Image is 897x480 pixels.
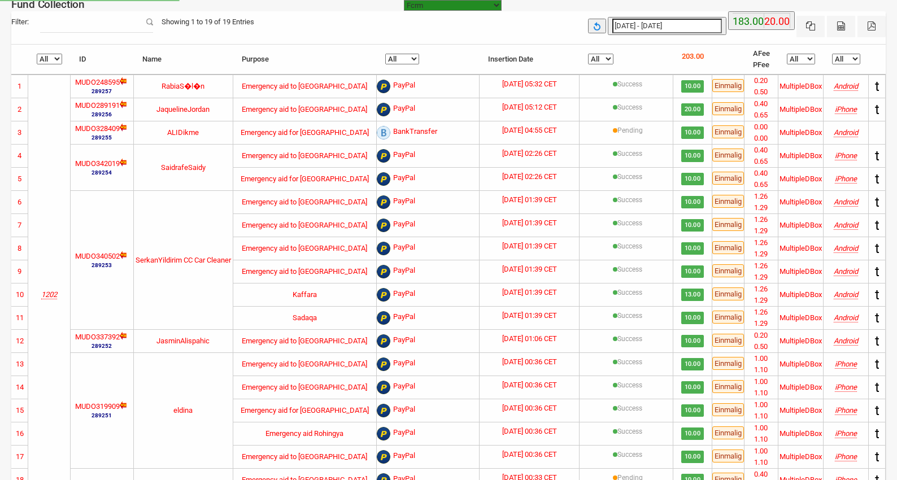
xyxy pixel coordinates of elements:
[75,168,128,177] small: 289254
[11,190,28,213] td: 6
[744,387,778,399] li: 1.10
[744,110,778,121] li: 0.65
[681,242,704,255] span: 10.00
[11,237,28,260] td: 8
[617,241,642,251] label: Success
[753,48,770,59] li: AFee
[502,194,557,206] label: [DATE] 01:39 CET
[875,333,879,349] span: t
[502,102,557,113] label: [DATE] 05:12 CET
[75,342,128,350] small: 289252
[712,311,744,324] span: Einmalig
[835,151,857,160] i: Mozilla/5.0 (iPhone; CPU iPhone OS 18_5_0 like Mac OS X) AppleWebKit/605.1.15 (KHTML, like Gecko)...
[744,225,778,237] li: 1.29
[120,77,128,85] img: new-dl.gif
[393,103,415,116] span: PayPal
[834,244,858,252] i: Mozilla/5.0 (Linux; Android 15; Note59 Pro+ Build/AP3A.240905.015.A2; wv) AppleWebKit/537.36 (KHT...
[75,411,128,420] small: 289251
[502,449,557,460] label: [DATE] 00:36 CET
[75,158,120,169] label: MUDO342019
[233,260,377,283] td: Emergency aid to [GEOGRAPHIC_DATA]
[875,217,879,233] span: t
[617,102,642,112] label: Success
[502,217,557,229] label: [DATE] 01:39 CET
[75,100,120,111] label: MUDO289191
[617,380,642,390] label: Success
[780,451,822,462] div: MultipleDBox
[233,121,377,144] td: Emergency aid for [GEOGRAPHIC_DATA]
[233,45,377,75] th: Purpose
[617,218,642,228] label: Success
[875,264,879,280] span: t
[11,260,28,283] td: 9
[764,14,790,29] label: 20.00
[617,403,642,413] label: Success
[744,422,778,434] li: 1.00
[712,450,744,462] span: Einmalig
[682,51,704,62] p: 203.00
[875,148,879,164] span: t
[744,214,778,225] li: 1.26
[712,380,744,393] span: Einmalig
[744,457,778,468] li: 1.10
[233,190,377,213] td: Emergency aid to [GEOGRAPHIC_DATA]
[875,449,879,465] span: t
[502,264,557,275] label: [DATE] 01:39 CET
[233,399,377,422] td: Emergency aid for [GEOGRAPHIC_DATA]
[744,133,778,144] li: 0.00
[744,353,778,364] li: 1.00
[780,335,822,347] div: MultipleDBox
[617,264,642,274] label: Success
[681,404,704,417] span: 10.00
[780,312,822,324] div: MultipleDBox
[681,126,704,139] span: 10.00
[712,357,744,370] span: Einmalig
[75,261,128,269] small: 289253
[712,403,744,416] span: Einmalig
[502,426,557,437] label: [DATE] 00:36 CET
[502,379,557,391] label: [DATE] 00:36 CET
[744,121,778,133] li: 0.00
[780,382,822,393] div: MultipleDBox
[744,98,778,110] li: 0.40
[834,128,858,137] i: Mozilla/5.0 (Linux; Android 10; K) AppleWebKit/537.36 (KHTML, like Gecko) Chrome/139.0.0.0 Mobile...
[502,310,557,321] label: [DATE] 01:39 CET
[744,75,778,86] li: 0.20
[393,126,437,139] span: BankTransfer
[233,237,377,260] td: Emergency aid to [GEOGRAPHIC_DATA]
[233,376,377,399] td: Emergency aid to [GEOGRAPHIC_DATA]
[780,81,822,92] div: MultipleDBox
[393,311,415,325] span: PayPal
[393,334,415,348] span: PayPal
[875,102,879,117] span: t
[393,288,415,302] span: PayPal
[617,149,642,159] label: Success
[120,251,128,259] img: new-dl.gif
[857,16,886,37] button: Pdf
[744,446,778,457] li: 1.00
[753,59,770,71] li: PFee
[502,148,557,159] label: [DATE] 02:26 CET
[780,197,822,208] div: MultipleDBox
[393,427,415,440] span: PayPal
[681,196,704,208] span: 10.00
[744,341,778,352] li: 0.50
[134,45,233,75] th: Name
[11,399,28,422] td: 15
[681,312,704,324] span: 10.00
[11,167,28,190] td: 5
[875,78,879,94] span: t
[11,445,28,468] td: 17
[875,171,879,187] span: t
[835,174,857,183] i: Mozilla/5.0 (iPhone; CPU iPhone OS 18_5_0 like Mac OS X) AppleWebKit/605.1.15 (KHTML, like Gecko)...
[744,86,778,98] li: 0.50
[834,221,858,229] i: Mozilla/5.0 (Linux; Android 15; Note59 Pro+ Build/AP3A.240905.015.A2; wv) AppleWebKit/537.36 (KHT...
[681,427,704,440] span: 10.00
[11,213,28,237] td: 7
[712,241,744,254] span: Einmalig
[780,104,822,115] div: MultipleDBox
[11,376,28,399] td: 14
[11,352,28,376] td: 13
[617,311,642,321] label: Success
[875,241,879,256] span: t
